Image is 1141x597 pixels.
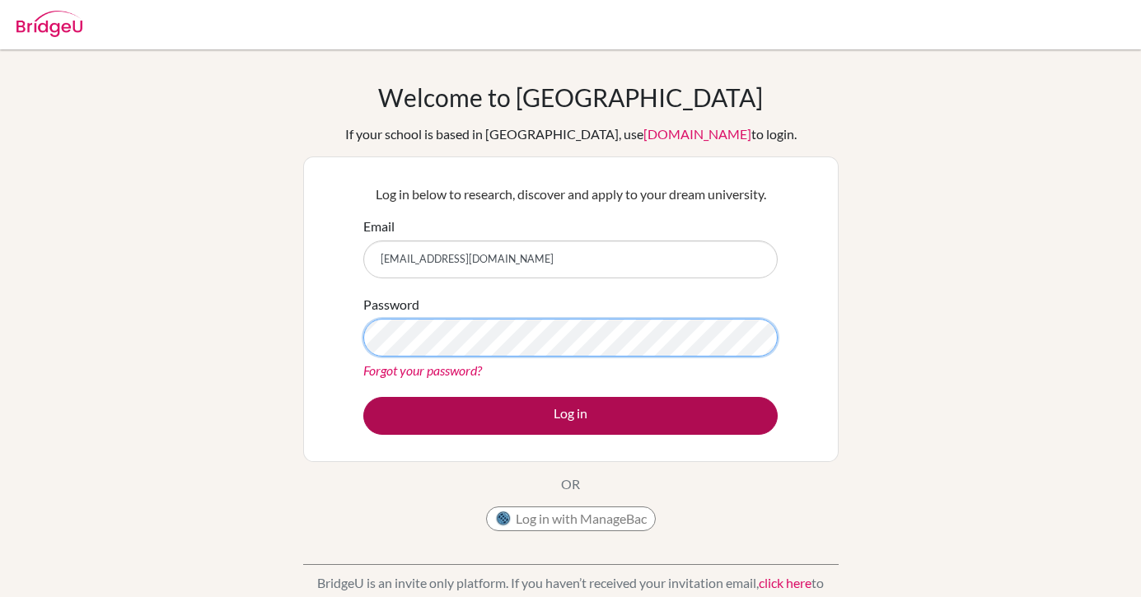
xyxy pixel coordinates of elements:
label: Email [363,217,395,236]
label: Password [363,295,419,315]
button: Log in [363,397,778,435]
a: click here [759,575,811,590]
a: [DOMAIN_NAME] [643,126,751,142]
a: Forgot your password? [363,362,482,378]
div: If your school is based in [GEOGRAPHIC_DATA], use to login. [345,124,797,144]
img: Bridge-U [16,11,82,37]
p: Log in below to research, discover and apply to your dream university. [363,184,778,204]
h1: Welcome to [GEOGRAPHIC_DATA] [378,82,763,112]
p: OR [561,474,580,494]
button: Log in with ManageBac [486,506,656,531]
